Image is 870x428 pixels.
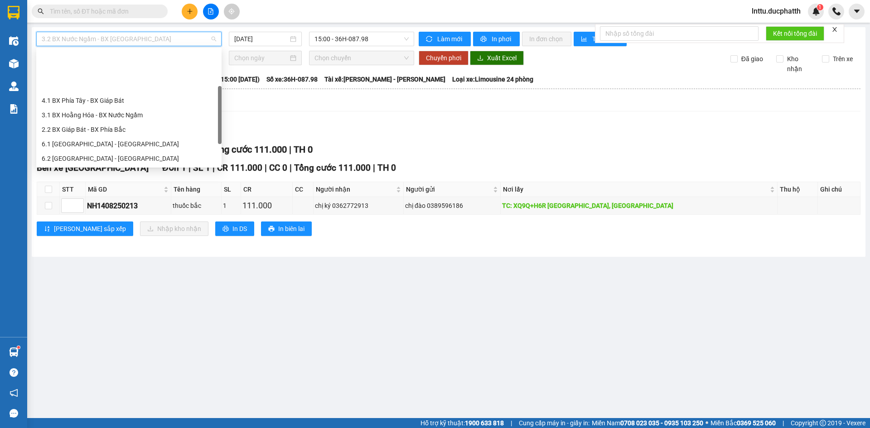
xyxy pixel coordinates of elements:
span: 3.2 BX Nước Ngầm - BX Hoằng Hóa [42,32,216,46]
input: 14/08/2025 [234,34,288,44]
th: Tên hàng [171,182,222,197]
div: chị ký 0362772913 [315,201,402,211]
span: Miền Bắc [710,418,776,428]
th: CR [241,182,293,197]
span: Trên xe [829,54,856,64]
span: | [188,163,191,173]
span: | [373,163,375,173]
strong: 1900 633 818 [465,419,504,427]
span: ⚪️ [706,421,708,425]
div: 6.2 Hà Nội - Thanh Hóa [36,151,222,166]
span: bar-chart [581,36,589,43]
span: Người nhận [316,184,394,194]
div: thuốc bắc [173,201,220,211]
span: Xuất Excel [487,53,517,63]
span: Tài xế: [PERSON_NAME] - [PERSON_NAME] [324,74,445,84]
span: plus [187,8,193,14]
th: Ghi chú [818,182,860,197]
div: 2.2 BX Giáp Bát - BX Phía Bắc [42,125,216,135]
div: 6.2 [GEOGRAPHIC_DATA] - [GEOGRAPHIC_DATA] [42,154,216,164]
th: SL [222,182,241,197]
img: phone-icon [832,7,841,15]
span: Số xe: 36H-087.98 [266,74,318,84]
span: Bến xe [GEOGRAPHIC_DATA] [37,163,149,173]
div: 3.1 BX Hoằng Hóa - BX Nước Ngầm [42,110,216,120]
img: warehouse-icon [9,36,19,46]
span: Loại xe: Limousine 24 phòng [452,74,533,84]
span: Tổng cước 111.000 [209,144,287,155]
span: SL 1 [193,163,210,173]
button: Chuyển phơi [419,51,469,65]
button: bar-chartThống kê [574,32,627,46]
span: download [477,55,483,62]
span: CC 0 [269,163,287,173]
div: NH1408250213 [87,200,169,212]
span: message [10,409,18,418]
div: 2.2 BX Giáp Bát - BX Phía Bắc [36,122,222,137]
button: printerIn phơi [473,32,520,46]
span: printer [222,226,229,233]
span: Đơn 1 [162,163,186,173]
span: Cung cấp máy in - giấy in: [519,418,590,428]
span: [PERSON_NAME] sắp xếp [54,224,126,234]
span: In biên lai [278,224,304,234]
th: Thu hộ [778,182,818,197]
span: Người gửi [406,184,491,194]
span: printer [268,226,275,233]
strong: 0369 525 060 [737,419,776,427]
img: logo-vxr [8,6,19,19]
span: printer [480,36,488,43]
span: file-add [208,8,214,14]
th: STT [60,182,86,197]
span: | [783,418,784,428]
button: sort-ascending[PERSON_NAME] sắp xếp [37,221,133,236]
button: syncLàm mới [419,32,471,46]
span: | [265,163,267,173]
button: plus [182,4,198,19]
div: 111.000 [242,199,291,212]
span: Đã giao [738,54,767,64]
strong: 0708 023 035 - 0935 103 250 [620,419,703,427]
span: sync [426,36,434,43]
img: warehouse-icon [9,59,19,68]
span: sort-ascending [44,226,50,233]
td: NH1408250213 [86,197,171,215]
div: 4.1 BX Phía Tây - BX Giáp Bát [36,93,222,108]
span: 15:00 - 36H-087.98 [314,32,409,46]
button: printerIn biên lai [261,221,312,236]
span: Chuyến: (15:00 [DATE]) [193,74,260,84]
button: caret-down [849,4,865,19]
input: Nhập số tổng đài [600,26,759,41]
div: 4.1 BX Phía Tây - BX Giáp Bát [42,96,216,106]
div: 3.1 BX Hoằng Hóa - BX Nước Ngầm [36,108,222,122]
span: TH 0 [294,144,313,155]
span: Tổng cước 111.000 [294,163,371,173]
span: question-circle [10,368,18,377]
span: Kho nhận [783,54,815,74]
span: notification [10,389,18,397]
span: | [213,163,215,173]
span: | [511,418,512,428]
span: In DS [232,224,247,234]
img: warehouse-icon [9,82,19,91]
div: 1 [223,201,239,211]
span: Chọn chuyến [314,51,409,65]
img: solution-icon [9,104,19,114]
span: TH 0 [377,163,396,173]
div: TC: XQ9Q+H6R [GEOGRAPHIC_DATA], [GEOGRAPHIC_DATA] [502,201,776,211]
div: 6.1 Thanh Hóa - Hà Nội [36,137,222,151]
span: In phơi [492,34,512,44]
span: | [290,163,292,173]
span: close [831,26,838,33]
button: file-add [203,4,219,19]
button: printerIn DS [215,221,254,236]
span: Hỗ trợ kỹ thuật: [420,418,504,428]
span: search [38,8,44,14]
img: warehouse-icon [9,347,19,357]
th: CC [293,182,314,197]
span: Mã GD [88,184,162,194]
button: aim [224,4,240,19]
div: chị đào 0389596186 [405,201,499,211]
sup: 1 [17,346,20,349]
sup: 1 [817,4,823,10]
